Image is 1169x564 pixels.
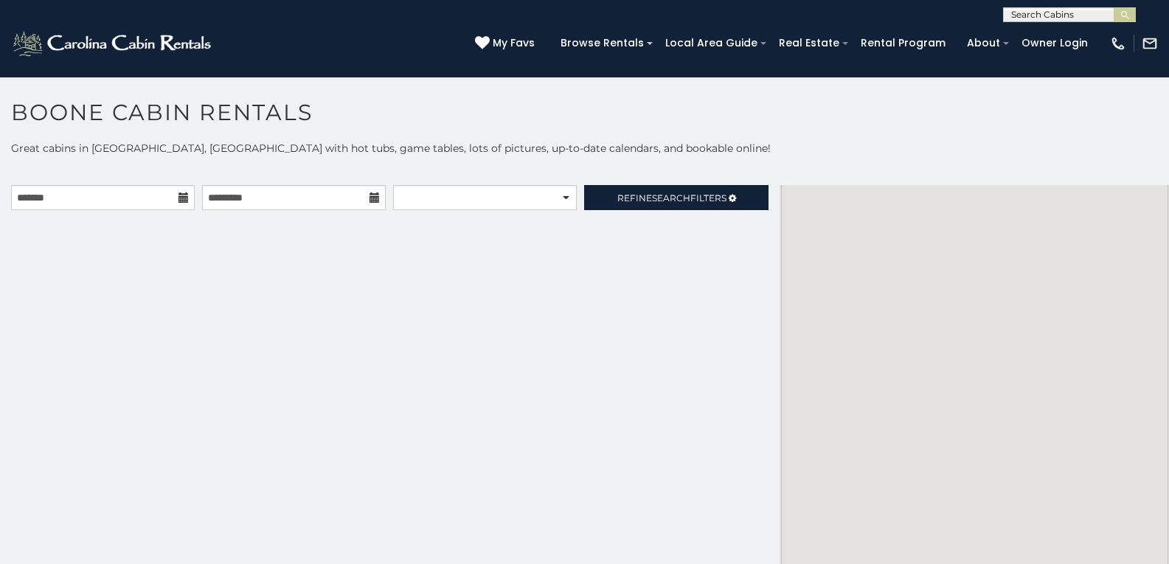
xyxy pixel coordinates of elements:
[553,32,651,55] a: Browse Rentals
[584,185,768,210] a: RefineSearchFilters
[1142,35,1158,52] img: mail-regular-white.png
[652,192,690,203] span: Search
[1110,35,1126,52] img: phone-regular-white.png
[853,32,953,55] a: Rental Program
[11,29,215,58] img: White-1-2.png
[771,32,847,55] a: Real Estate
[960,32,1007,55] a: About
[493,35,535,51] span: My Favs
[1014,32,1095,55] a: Owner Login
[617,192,726,203] span: Refine Filters
[475,35,538,52] a: My Favs
[658,32,765,55] a: Local Area Guide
